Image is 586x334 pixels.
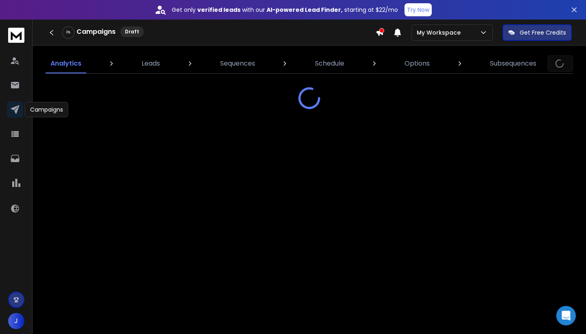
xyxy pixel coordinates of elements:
img: logo [8,28,24,43]
button: J [8,313,24,329]
p: Subsequences [490,59,536,68]
div: Open Intercom Messenger [556,306,576,325]
p: Get Free Credits [520,29,566,37]
p: 0 % [66,30,70,35]
p: Analytics [50,59,81,68]
a: Analytics [46,54,86,73]
p: Get only with our starting at $22/mo [172,6,398,14]
div: Draft [120,26,144,37]
p: Sequences [220,59,255,68]
button: Try Now [405,3,432,16]
p: Try Now [407,6,429,14]
strong: AI-powered Lead Finder, [267,6,343,14]
p: My Workspace [417,29,464,37]
a: Subsequences [485,54,541,73]
button: Get Free Credits [503,24,572,41]
a: Schedule [310,54,349,73]
a: Leads [137,54,165,73]
h1: Campaigns [77,27,116,37]
div: Campaigns [25,102,68,117]
p: Options [405,59,430,68]
strong: verified leads [197,6,241,14]
a: Sequences [215,54,260,73]
p: Schedule [315,59,344,68]
a: Options [400,54,435,73]
p: Leads [142,59,160,68]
